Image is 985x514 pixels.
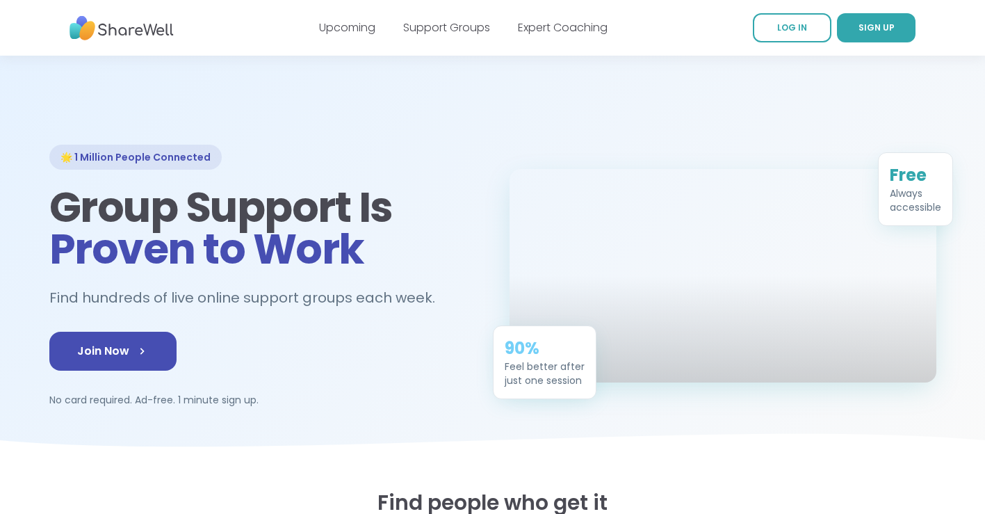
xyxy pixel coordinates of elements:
span: Proven to Work [49,220,364,278]
a: SIGN UP [837,13,915,42]
p: No card required. Ad-free. 1 minute sign up. [49,393,476,407]
span: LOG IN [777,22,807,33]
div: Always accessible [890,186,941,214]
a: Upcoming [319,19,375,35]
div: Free [890,164,941,186]
span: SIGN UP [858,22,895,33]
a: Join Now [49,332,177,371]
a: Expert Coaching [518,19,608,35]
div: Feel better after just one session [505,360,585,387]
img: ShareWell Nav Logo [70,9,174,47]
h1: Group Support Is [49,186,476,270]
a: LOG IN [753,13,831,42]
div: 90% [505,337,585,360]
span: Join Now [77,343,149,360]
a: Support Groups [403,19,490,35]
h2: Find hundreds of live online support groups each week. [49,287,450,310]
div: 🌟 1 Million People Connected [49,145,222,170]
